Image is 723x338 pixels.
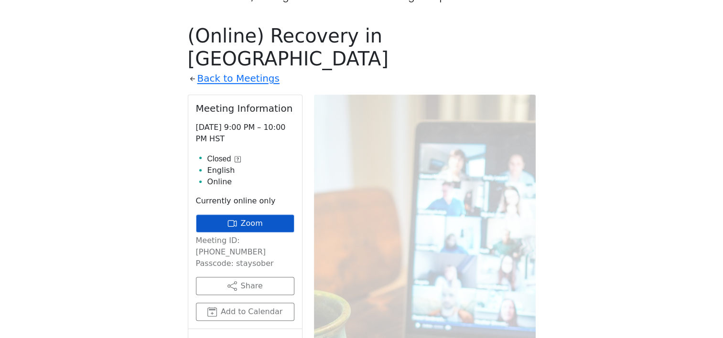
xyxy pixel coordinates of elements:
[207,176,294,188] li: Online
[196,277,294,295] button: Share
[207,153,241,165] button: Closed
[188,24,536,70] h1: (Online) Recovery in [GEOGRAPHIC_DATA]
[196,235,294,269] p: Meeting ID: [PHONE_NUMBER] Passcode: staysober
[196,103,294,114] h2: Meeting Information
[197,70,280,87] a: Back to Meetings
[196,195,294,207] p: Currently online only
[196,214,294,232] a: Zoom
[207,153,231,165] span: Closed
[196,122,294,145] p: [DATE] 9:00 PM – 10:00 PM HST
[196,303,294,321] button: Add to Calendar
[207,165,294,176] li: English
